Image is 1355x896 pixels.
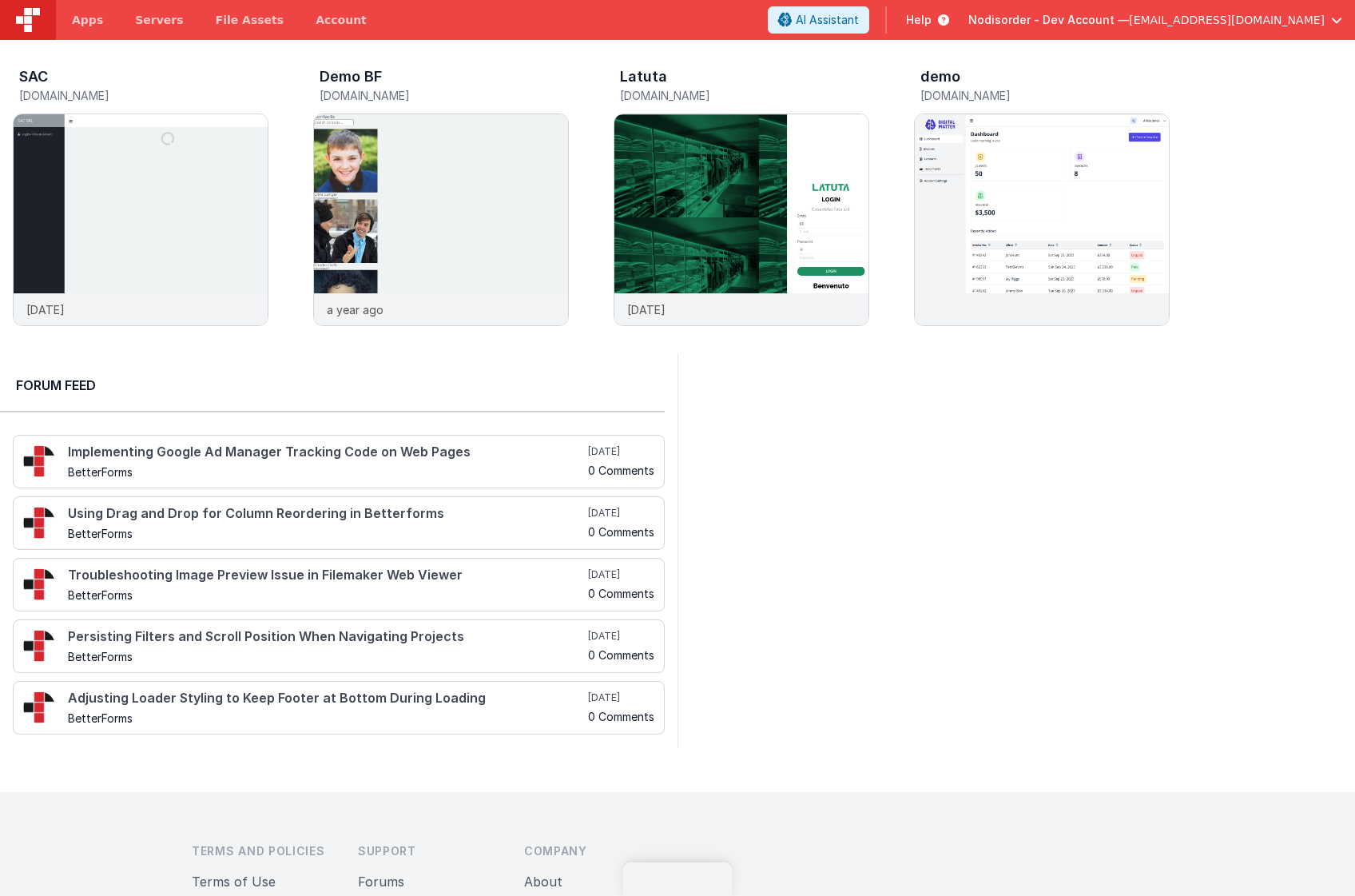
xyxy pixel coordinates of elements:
a: Persisting Filters and Scroll Position When Navigating Projects BetterForms [DATE] 0 Comments [13,619,665,673]
iframe: Marker.io feedback button [623,862,733,896]
h2: Forum Feed [16,376,649,395]
h5: 0 Comments [588,649,654,661]
h3: Demo BF [320,69,382,85]
h5: [DOMAIN_NAME] [19,90,268,102]
h5: 0 Comments [588,587,654,599]
button: AI Assistant [768,6,869,34]
a: Terms of Use [192,874,276,890]
h5: [DATE] [588,568,654,581]
h5: [DOMAIN_NAME] [920,90,1170,102]
h4: Adjusting Loader Styling to Keep Footer at Bottom During Loading [68,691,585,706]
a: Troubleshooting Image Preview Issue in Filemaker Web Viewer BetterForms [DATE] 0 Comments [13,558,665,611]
span: Help [906,12,932,28]
h5: BetterForms [68,589,585,601]
h4: Troubleshooting Image Preview Issue in Filemaker Web Viewer [68,568,585,583]
span: Nodisorder - Dev Account — [968,12,1129,28]
h5: 0 Comments [588,526,654,538]
a: Implementing Google Ad Manager Tracking Code on Web Pages BetterForms [DATE] 0 Comments [13,435,665,488]
h4: Persisting Filters and Scroll Position When Navigating Projects [68,630,585,644]
h5: 0 Comments [588,711,654,723]
button: Forums [358,872,404,891]
a: Using Drag and Drop for Column Reordering in Betterforms BetterForms [DATE] 0 Comments [13,496,665,550]
span: Servers [135,12,183,28]
h5: [DATE] [588,445,654,458]
h5: [DOMAIN_NAME] [620,90,869,102]
span: [EMAIL_ADDRESS][DOMAIN_NAME] [1129,12,1325,28]
h5: BetterForms [68,712,585,724]
h3: SAC [19,69,48,85]
h5: BetterForms [68,528,585,540]
h5: [DATE] [588,691,654,704]
a: About [524,874,562,890]
h5: [DATE] [588,630,654,643]
h3: Terms and Policies [192,843,332,859]
h3: demo [920,69,960,85]
p: [DATE] [627,301,666,318]
a: Adjusting Loader Styling to Keep Footer at Bottom During Loading BetterForms [DATE] 0 Comments [13,681,665,735]
span: File Assets [216,12,284,28]
h4: Using Drag and Drop for Column Reordering in Betterforms [68,507,585,521]
h3: Support [358,843,499,859]
h5: BetterForms [68,466,585,478]
h3: Company [524,843,665,859]
button: Nodisorder - Dev Account — [EMAIL_ADDRESS][DOMAIN_NAME] [968,12,1342,28]
h5: [DOMAIN_NAME] [320,90,569,102]
img: 295_2.png [23,630,55,662]
h3: Latuta [620,69,667,85]
h4: Implementing Google Ad Manager Tracking Code on Web Pages [68,445,585,460]
img: 295_2.png [23,691,55,723]
h5: 0 Comments [588,464,654,476]
h5: BetterForms [68,651,585,663]
p: a year ago [327,301,383,318]
h5: [DATE] [588,507,654,520]
span: AI Assistant [796,12,859,28]
img: 295_2.png [23,445,55,477]
img: 295_2.png [23,507,55,539]
button: About [524,872,562,891]
img: 295_2.png [23,568,55,600]
span: Apps [72,12,103,28]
